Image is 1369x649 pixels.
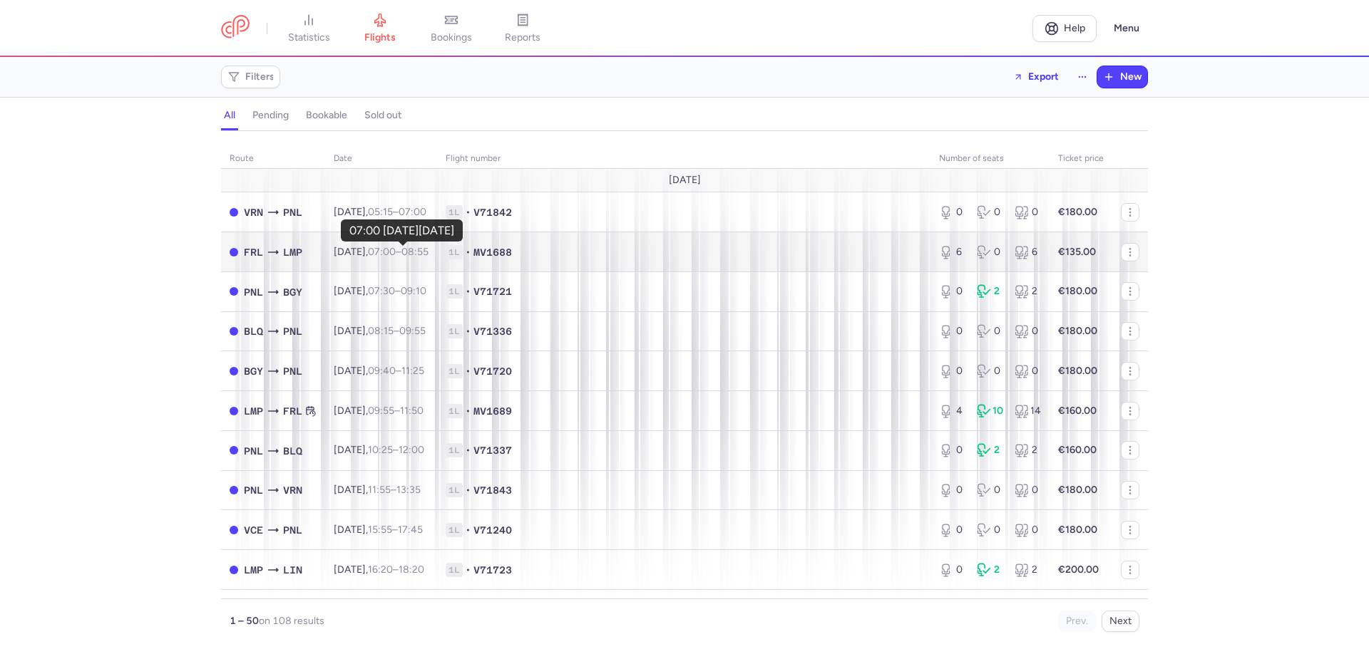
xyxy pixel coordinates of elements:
[401,246,429,258] time: 08:55
[1015,205,1041,219] div: 0
[669,175,701,186] span: [DATE]
[364,109,401,122] h4: sold out
[334,444,424,456] span: [DATE],
[245,71,275,83] span: Filters
[334,524,423,536] span: [DATE],
[244,443,263,459] span: PNL
[473,563,512,577] span: V71723
[399,444,424,456] time: 12:00
[466,324,471,338] span: •
[446,563,463,577] span: 1L
[1050,148,1112,170] th: Ticket price
[466,404,471,418] span: •
[1058,444,1097,456] strong: €160.00
[221,15,250,41] a: CitizenPlane red outlined logo
[487,13,558,44] a: reports
[244,562,263,578] span: LMP
[283,482,302,498] span: VRN
[368,246,429,258] span: –
[1102,611,1139,632] button: Next
[344,13,416,44] a: flights
[473,483,512,497] span: V71843
[1058,285,1097,297] strong: €180.00
[283,323,302,339] span: PNL
[939,523,965,537] div: 0
[368,564,424,576] span: –
[466,483,471,497] span: •
[446,205,463,219] span: 1L
[244,522,263,538] span: VCE
[244,482,263,498] span: PNL
[244,363,263,379] span: BGY
[977,205,1003,219] div: 0
[368,206,426,218] span: –
[283,284,302,300] span: BGY
[473,205,512,219] span: V71842
[446,245,463,259] span: 1L
[1105,15,1148,42] button: Menu
[368,246,396,258] time: 07:00
[473,404,512,418] span: MV1689
[283,522,302,538] span: PNL
[1058,564,1099,576] strong: €200.00
[466,205,471,219] span: •
[368,444,393,456] time: 10:25
[244,204,263,220] span: VRN
[1097,66,1147,88] button: New
[334,206,426,218] span: [DATE],
[466,364,471,378] span: •
[1015,324,1041,338] div: 0
[466,523,471,537] span: •
[368,325,426,337] span: –
[334,564,424,576] span: [DATE],
[1015,404,1041,418] div: 14
[368,206,393,218] time: 05:15
[283,443,302,459] span: BLQ
[283,363,302,379] span: PNL
[273,13,344,44] a: statistics
[401,365,424,377] time: 11:25
[939,364,965,378] div: 0
[977,364,1003,378] div: 0
[939,205,965,219] div: 0
[446,523,463,537] span: 1L
[939,284,965,298] div: 0
[977,483,1003,497] div: 0
[473,523,512,537] span: V71240
[1058,325,1097,337] strong: €180.00
[283,562,302,578] span: LIN
[939,443,965,457] div: 0
[283,244,302,260] span: LMP
[977,404,1003,418] div: 10
[334,285,426,297] span: [DATE],
[244,403,263,419] span: LMP
[368,365,396,377] time: 09:40
[399,206,426,218] time: 07:00
[1058,365,1097,377] strong: €180.00
[288,31,330,44] span: statistics
[396,484,421,496] time: 13:35
[230,615,259,627] strong: 1 – 50
[368,325,394,337] time: 08:15
[306,109,347,122] h4: bookable
[466,563,471,577] span: •
[368,405,394,417] time: 09:55
[473,443,512,457] span: V71337
[977,324,1003,338] div: 0
[446,324,463,338] span: 1L
[473,284,512,298] span: V71721
[466,284,471,298] span: •
[349,224,454,237] div: 07:00 [DATE][DATE]
[1058,611,1096,632] button: Prev.
[1015,563,1041,577] div: 2
[1028,71,1059,82] span: Export
[368,365,424,377] span: –
[334,325,426,337] span: [DATE],
[244,244,263,260] span: FRL
[977,523,1003,537] div: 0
[368,285,426,297] span: –
[334,246,429,258] span: [DATE],
[244,284,263,300] span: PNL
[368,405,424,417] span: –
[368,484,421,496] span: –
